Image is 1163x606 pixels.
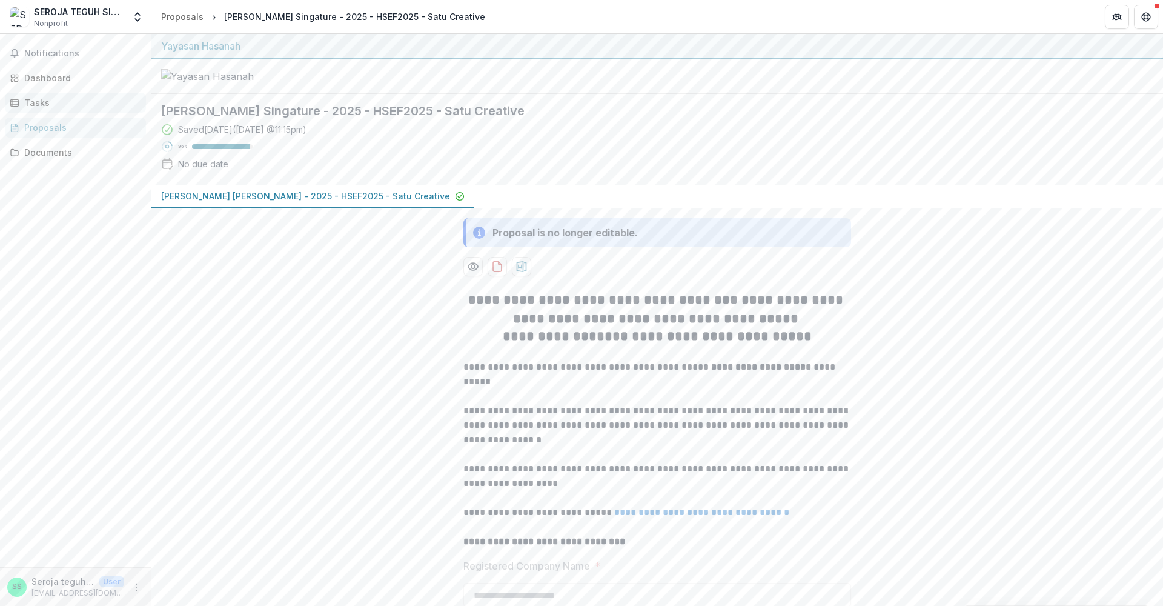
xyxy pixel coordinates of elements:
div: Proposal is no longer editable. [492,225,638,240]
button: Open entity switcher [129,5,146,29]
p: [PERSON_NAME] [PERSON_NAME] - 2025 - HSEF2025 - Satu Creative [161,190,450,202]
button: download-proposal [512,257,531,276]
button: More [129,580,144,594]
a: Documents [5,142,146,162]
img: SEROJA TEGUH SIGNATURE [10,7,29,27]
a: Proposals [156,8,208,25]
div: Yayasan Hasanah [161,39,1153,53]
a: Proposals [5,118,146,138]
p: User [99,576,124,587]
div: Saved [DATE] ( [DATE] @ 11:15pm ) [178,123,306,136]
div: [PERSON_NAME] Singature - 2025 - HSEF2025 - Satu Creative [224,10,485,23]
button: download-proposal [488,257,507,276]
button: Partners [1105,5,1129,29]
div: No due date [178,158,228,170]
a: Tasks [5,93,146,113]
div: Tasks [24,96,136,109]
div: Proposals [24,121,136,134]
h2: [PERSON_NAME] Singature - 2025 - HSEF2025 - Satu Creative [161,104,1134,118]
p: Registered Company Name [463,559,590,573]
div: Dashboard [24,72,136,84]
a: Dashboard [5,68,146,88]
button: Notifications [5,44,146,63]
img: Yayasan Hasanah [161,69,282,84]
div: SEROJA TEGUH SIGNATURE [34,5,124,18]
button: Get Help [1134,5,1158,29]
button: Preview d0854638-2d70-470b-9323-b17024272703-0.pdf [463,257,483,276]
span: Notifications [24,48,141,59]
p: 96 % [178,142,187,151]
nav: breadcrumb [156,8,490,25]
p: [EMAIL_ADDRESS][DOMAIN_NAME] [31,588,124,599]
span: Nonprofit [34,18,68,29]
div: Seroja teguh signature [12,583,22,591]
p: Seroja teguh signature [31,575,94,588]
div: Documents [24,146,136,159]
div: Proposals [161,10,204,23]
